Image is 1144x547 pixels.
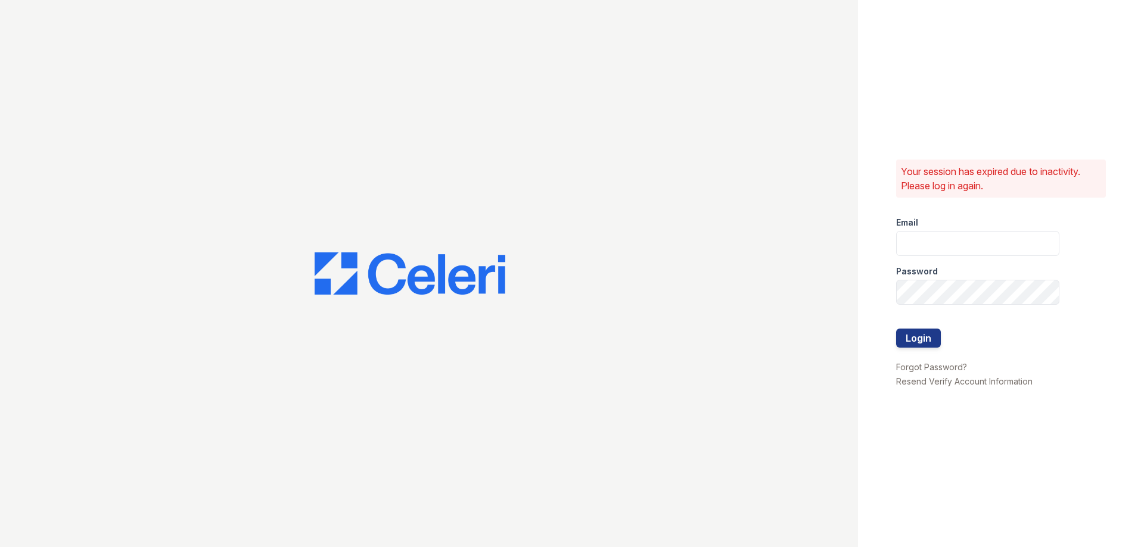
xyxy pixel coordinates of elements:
[901,164,1101,193] p: Your session has expired due to inactivity. Please log in again.
[896,376,1033,386] a: Resend Verify Account Information
[896,362,967,372] a: Forgot Password?
[896,329,941,348] button: Login
[896,265,938,277] label: Password
[896,217,918,229] label: Email
[315,252,505,295] img: CE_Logo_Blue-a8612792a0a2168367f1c8372b55b34899dd931a85d93a1a3d3e32e68fde9ad4.png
